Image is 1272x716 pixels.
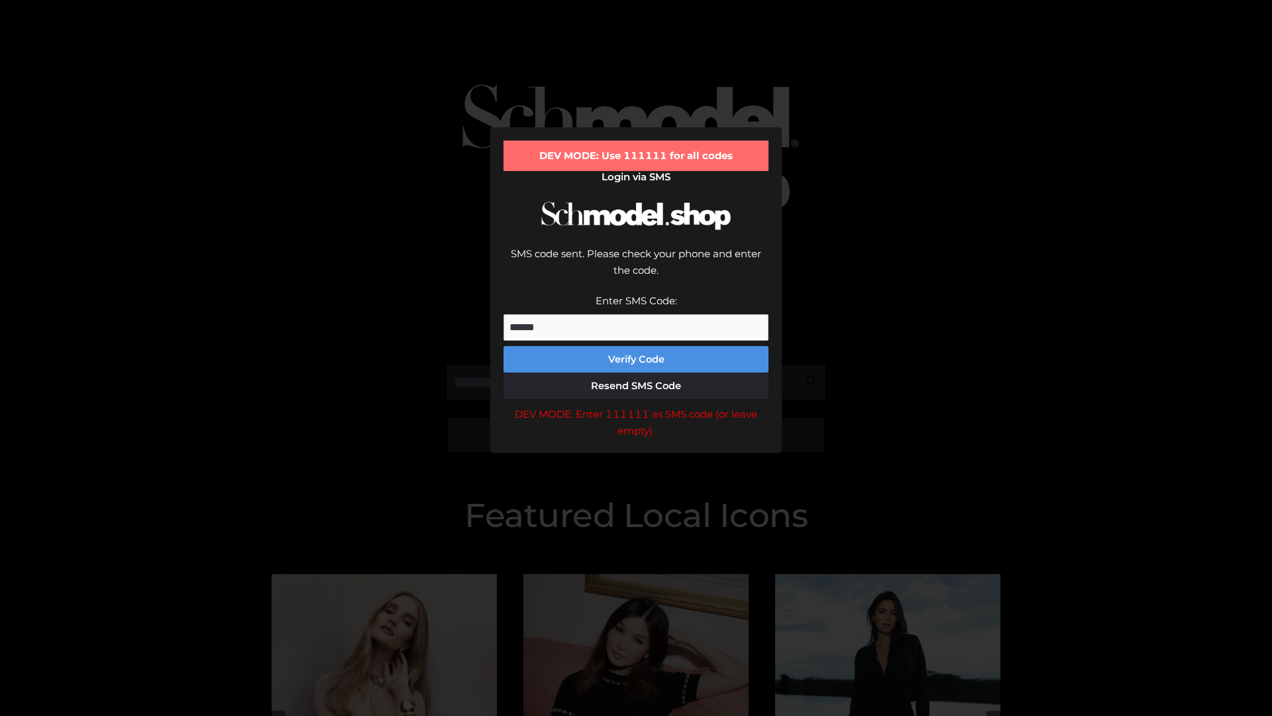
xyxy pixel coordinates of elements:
div: SMS code sent. Please check your phone and enter the code. [503,245,768,292]
button: Verify Code [503,346,768,373]
div: DEV MODE: Use 111111 for all codes [503,141,768,171]
h2: Login via SMS [503,171,768,183]
button: Resend SMS Code [503,373,768,399]
label: Enter SMS Code: [596,294,677,307]
img: Schmodel Logo [537,190,735,242]
div: DEV MODE: Enter 111111 as SMS code (or leave empty). [503,406,768,440]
